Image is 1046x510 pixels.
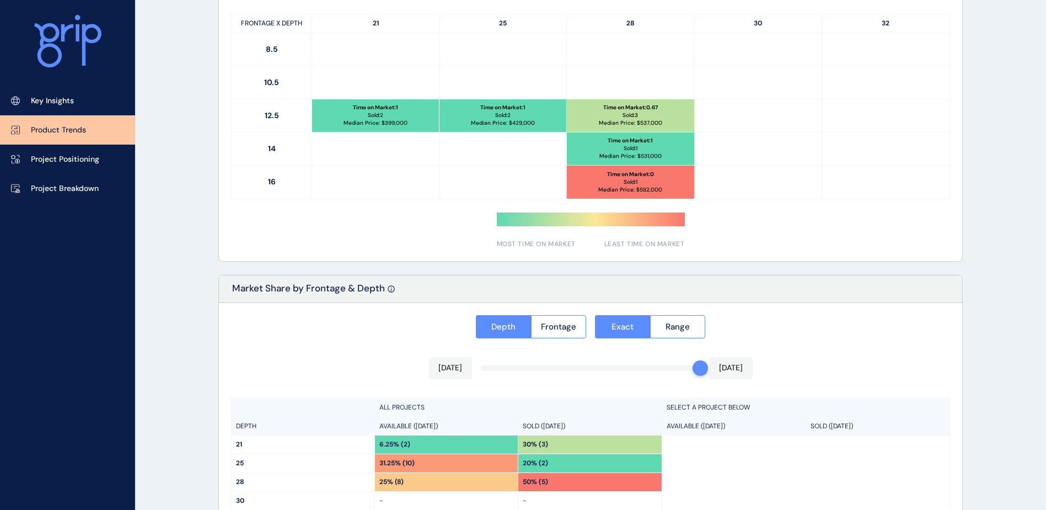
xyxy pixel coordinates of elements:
[603,104,658,111] p: Time on Market : 0.67
[531,315,587,338] button: Frontage
[611,321,634,332] span: Exact
[811,422,853,431] p: SOLD ([DATE])
[368,111,383,119] p: Sold: 2
[523,422,565,431] p: SOLD ([DATE])
[719,363,743,374] p: [DATE]
[31,183,99,194] p: Project Breakdown
[236,422,256,431] p: DEPTH
[379,440,410,449] p: 6.25% (2)
[236,440,370,449] p: 21
[523,477,548,487] p: 50% (5)
[608,137,653,145] p: Time on Market : 1
[650,315,706,338] button: Range
[523,496,657,506] p: -
[495,111,511,119] p: Sold: 2
[232,33,312,66] p: 8.5
[438,363,462,374] p: [DATE]
[497,240,576,249] span: MOST TIME ON MARKET
[236,477,370,487] p: 28
[599,152,662,160] p: Median Price: $ 531,000
[232,99,312,132] p: 12.5
[476,315,531,338] button: Depth
[379,422,438,431] p: AVAILABLE ([DATE])
[344,119,407,127] p: Median Price: $ 399,000
[31,95,74,107] p: Key Insights
[232,14,312,33] p: FRONTAGE X DEPTH
[353,104,398,111] p: Time on Market : 1
[379,496,513,506] p: -
[480,104,525,111] p: Time on Market : 1
[312,14,439,33] p: 21
[822,14,950,33] p: 32
[695,14,822,33] p: 30
[667,422,725,431] p: AVAILABLE ([DATE])
[607,171,654,178] p: Time on Market : 0
[598,186,662,194] p: Median Price: $ 582,000
[523,440,548,449] p: 30% (3)
[667,403,750,412] p: SELECT A PROJECT BELOW
[379,477,404,487] p: 25% (8)
[666,321,690,332] span: Range
[471,119,535,127] p: Median Price: $ 429,000
[236,496,370,506] p: 30
[595,315,650,338] button: Exact
[439,14,567,33] p: 25
[236,459,370,468] p: 25
[491,321,516,332] span: Depth
[567,14,694,33] p: 28
[379,459,415,468] p: 31.25% (10)
[624,145,637,152] p: Sold: 1
[599,119,662,127] p: Median Price: $ 537,000
[604,240,685,249] span: LEAST TIME ON MARKET
[624,178,637,186] p: Sold: 1
[232,166,312,199] p: 16
[31,125,86,136] p: Product Trends
[232,66,312,99] p: 10.5
[523,459,548,468] p: 20% (2)
[623,111,638,119] p: Sold: 3
[31,154,99,165] p: Project Positioning
[541,321,576,332] span: Frontage
[232,132,312,165] p: 14
[232,282,385,302] p: Market Share by Frontage & Depth
[379,403,425,412] p: ALL PROJECTS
